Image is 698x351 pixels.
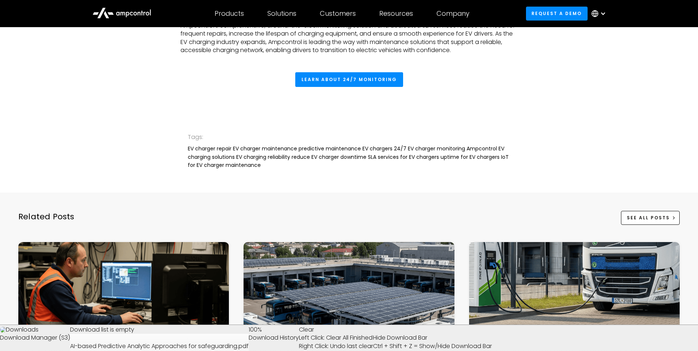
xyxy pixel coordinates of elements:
[244,242,454,330] img: Best Microgrid Controller for EV Charging
[267,10,296,18] div: Solutions
[188,132,511,142] div: Tags:
[6,325,39,334] span: Downloads
[249,334,299,342] div: Download History
[18,242,229,330] img: 5 EV Charger Protection Methods for Charging Infrastructure
[299,342,373,350] div: Right Click: Undo last clear
[295,72,403,87] a: Learn About 24/7 Monitoring
[320,10,356,18] div: Customers
[70,342,249,350] div: AI-based Predictive Analytic Approaches for safeguarding.pdf
[379,10,413,18] div: Resources
[18,211,74,233] div: Related Posts
[373,342,492,350] div: Ctrl + Shift + Z = Show/Hide Download Bar
[627,215,670,221] div: See All Posts
[70,326,249,334] div: Download list is empty
[180,22,518,55] p: Ampcontrol’s comprehensive, around-the-clock monitoring solution and dedicated SLA services reduc...
[215,10,244,18] div: Products
[436,10,469,18] div: Company
[373,334,492,342] div: Hide Download Bar
[526,7,588,20] a: Request a demo
[188,145,511,169] div: EV charger repair EV charger maintenance predictive maintenance EV chargers 24/7 EV charger monit...
[299,326,373,350] div: Clear
[621,211,680,224] a: See All Posts
[299,334,373,342] div: Left Click: Clear All Finished
[469,242,680,330] img: Best Cloud Platforms to Manage Electric Vehicle Charging
[249,326,299,334] div: 100%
